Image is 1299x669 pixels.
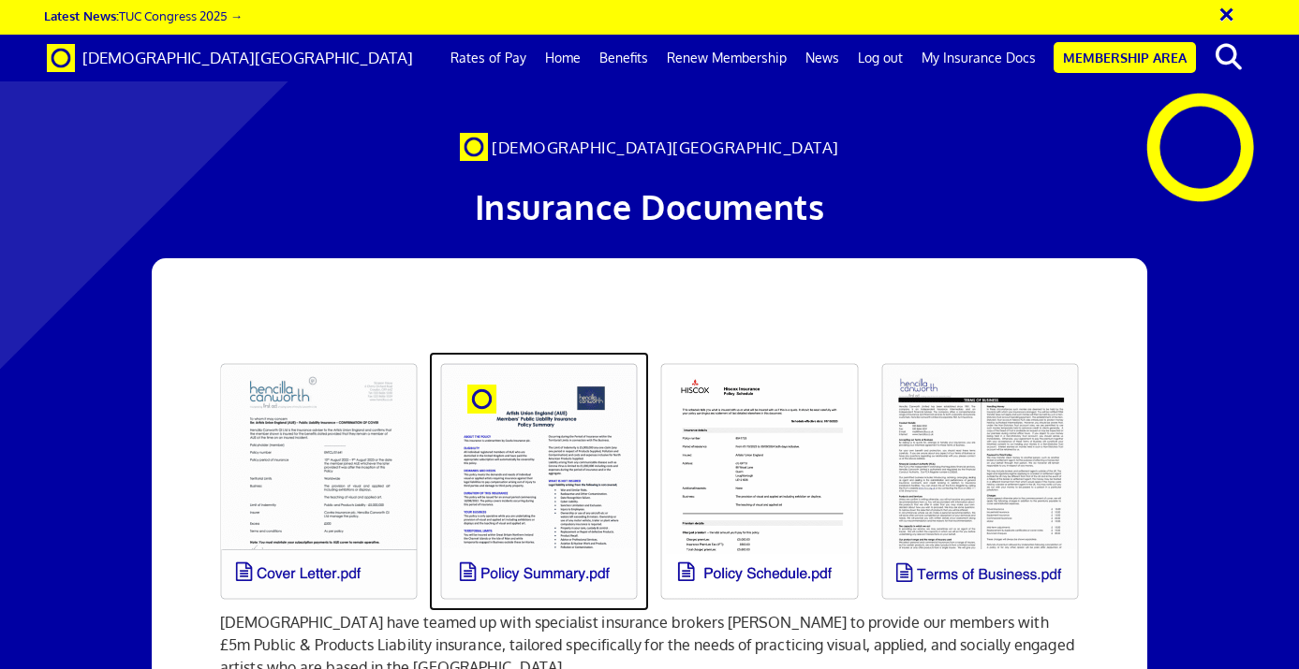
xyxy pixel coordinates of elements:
[536,35,590,81] a: Home
[796,35,849,81] a: News
[441,35,536,81] a: Rates of Pay
[475,185,825,227] span: Insurance Documents
[44,7,119,23] strong: Latest News:
[657,35,796,81] a: Renew Membership
[1054,42,1196,73] a: Membership Area
[849,35,912,81] a: Log out
[44,7,243,23] a: Latest News:TUC Congress 2025 →
[1200,37,1257,77] button: search
[590,35,657,81] a: Benefits
[33,35,427,81] a: Brand [DEMOGRAPHIC_DATA][GEOGRAPHIC_DATA]
[912,35,1045,81] a: My Insurance Docs
[492,138,839,157] span: [DEMOGRAPHIC_DATA][GEOGRAPHIC_DATA]
[82,48,413,67] span: [DEMOGRAPHIC_DATA][GEOGRAPHIC_DATA]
